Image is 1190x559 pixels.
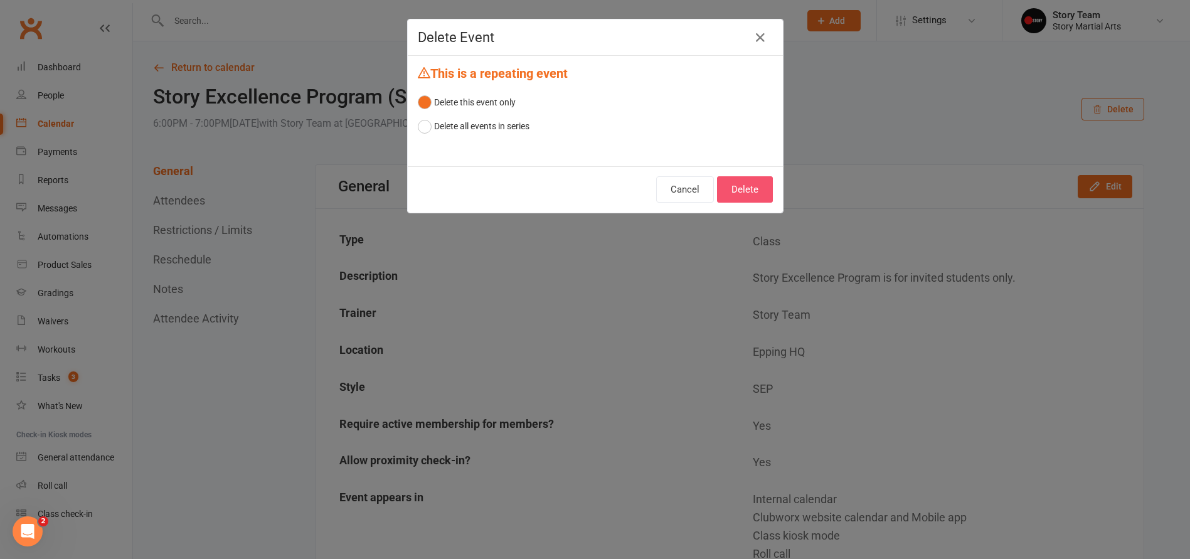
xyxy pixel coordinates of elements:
h4: Delete Event [418,29,773,45]
button: Delete all events in series [418,114,529,138]
button: Delete [717,176,773,203]
button: Close [750,28,770,48]
h4: This is a repeating event [418,66,773,80]
iframe: Intercom live chat [13,516,43,546]
button: Delete this event only [418,90,516,114]
span: 2 [38,516,48,526]
button: Cancel [656,176,714,203]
